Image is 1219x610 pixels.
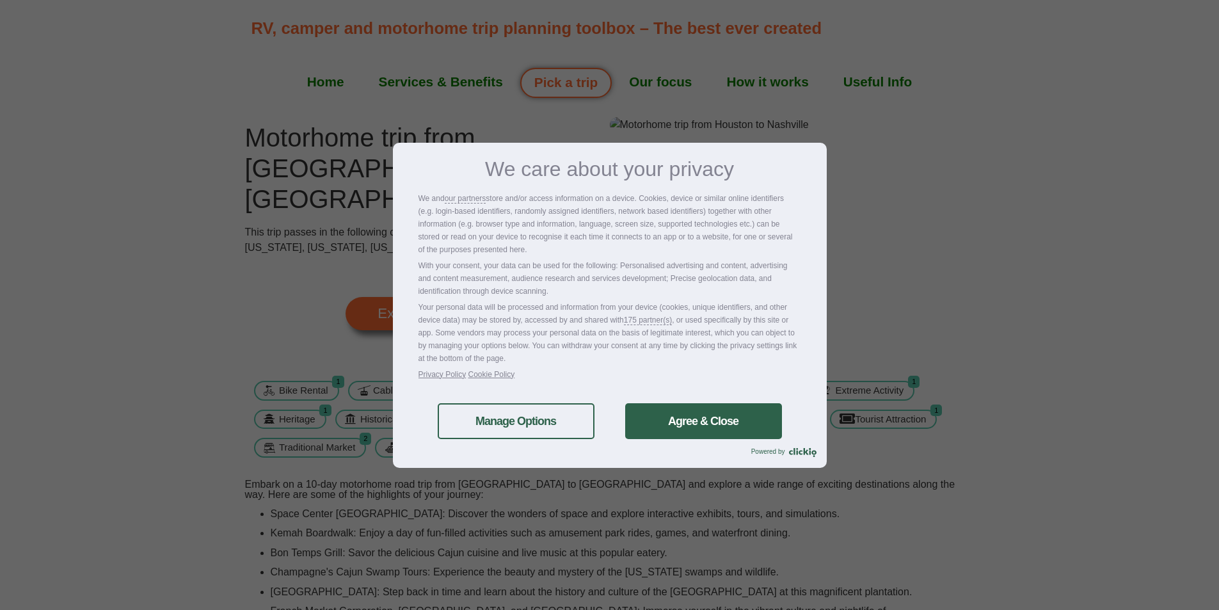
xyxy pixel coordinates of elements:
[625,403,782,439] a: Agree & Close
[445,192,486,205] a: our partners
[468,370,515,379] a: Cookie Policy
[418,259,801,298] p: With your consent, your data can be used for the following: Personalised advertising and content,...
[418,301,801,365] p: Your personal data will be processed and information from your device (cookies, unique identifier...
[438,403,594,439] a: Manage Options
[624,314,672,326] a: 175 partner(s)
[418,370,466,379] a: Privacy Policy
[418,159,801,179] h3: We care about your privacy
[751,448,789,455] span: Powered by
[418,192,801,256] p: We and store and/or access information on a device. Cookies, device or similar online identifiers...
